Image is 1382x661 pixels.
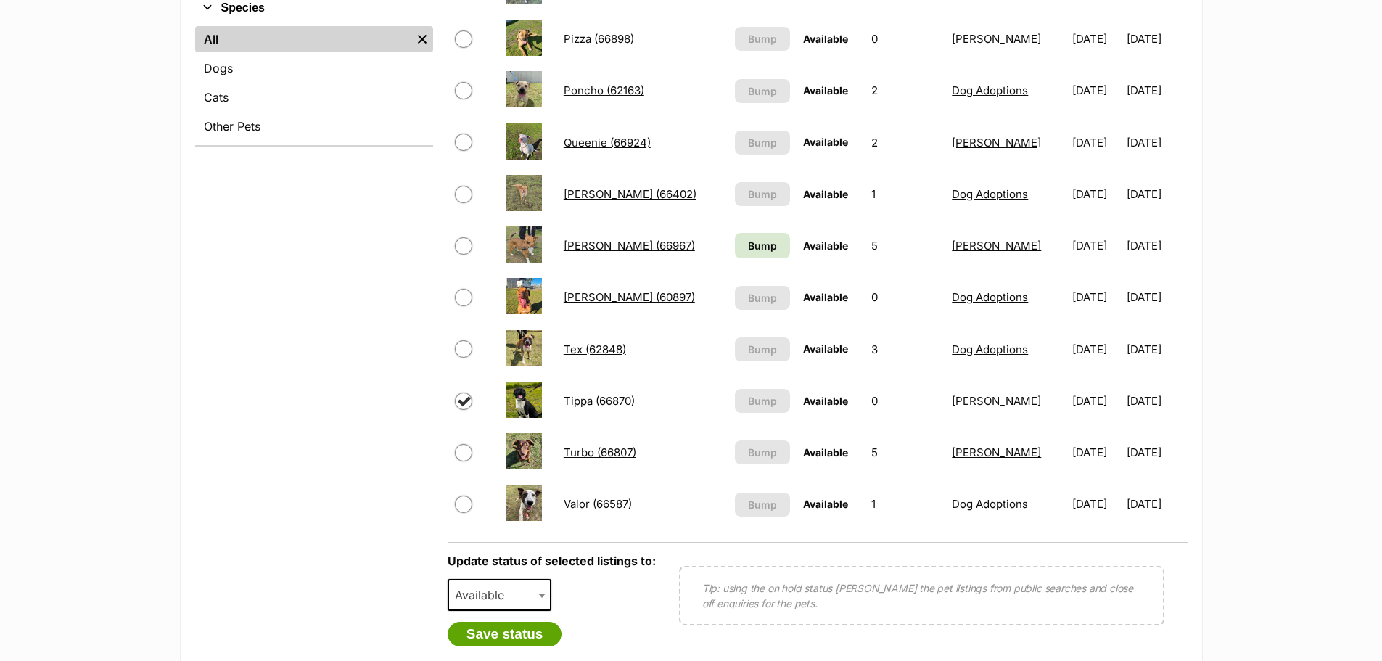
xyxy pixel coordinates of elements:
[735,182,790,206] button: Bump
[195,84,433,110] a: Cats
[735,337,790,361] button: Bump
[1127,272,1185,322] td: [DATE]
[803,33,848,45] span: Available
[1066,324,1125,374] td: [DATE]
[865,65,945,115] td: 2
[865,427,945,477] td: 5
[195,55,433,81] a: Dogs
[952,342,1028,356] a: Dog Adoptions
[952,187,1028,201] a: Dog Adoptions
[1127,427,1185,477] td: [DATE]
[1066,118,1125,168] td: [DATE]
[195,23,433,145] div: Species
[1127,14,1185,64] td: [DATE]
[748,186,777,202] span: Bump
[952,446,1041,459] a: [PERSON_NAME]
[1066,376,1125,426] td: [DATE]
[748,342,777,357] span: Bump
[803,395,848,407] span: Available
[952,239,1041,253] a: [PERSON_NAME]
[564,342,626,356] a: Tex (62848)
[803,498,848,510] span: Available
[702,580,1141,611] p: Tip: using the on hold status [PERSON_NAME] the pet listings from public searches and close off e...
[865,376,945,426] td: 0
[735,27,790,51] button: Bump
[564,32,634,46] a: Pizza (66898)
[449,585,519,605] span: Available
[735,389,790,413] button: Bump
[952,136,1041,149] a: [PERSON_NAME]
[1127,65,1185,115] td: [DATE]
[952,290,1028,304] a: Dog Adoptions
[735,440,790,464] button: Bump
[748,497,777,512] span: Bump
[735,131,790,155] button: Bump
[448,622,562,646] button: Save status
[748,290,777,305] span: Bump
[748,83,777,99] span: Bump
[952,32,1041,46] a: [PERSON_NAME]
[411,26,433,52] a: Remove filter
[195,26,411,52] a: All
[865,169,945,219] td: 1
[564,239,695,253] a: [PERSON_NAME] (66967)
[1127,324,1185,374] td: [DATE]
[448,554,656,568] label: Update status of selected listings to:
[448,579,552,611] span: Available
[952,83,1028,97] a: Dog Adoptions
[1127,376,1185,426] td: [DATE]
[195,113,433,139] a: Other Pets
[735,286,790,310] button: Bump
[803,446,848,459] span: Available
[1127,118,1185,168] td: [DATE]
[748,445,777,460] span: Bump
[865,479,945,529] td: 1
[748,135,777,150] span: Bump
[803,188,848,200] span: Available
[1066,272,1125,322] td: [DATE]
[803,342,848,355] span: Available
[1127,169,1185,219] td: [DATE]
[564,83,644,97] a: Poncho (62163)
[865,272,945,322] td: 0
[803,136,848,148] span: Available
[748,393,777,408] span: Bump
[564,497,632,511] a: Valor (66587)
[1066,221,1125,271] td: [DATE]
[564,187,696,201] a: [PERSON_NAME] (66402)
[865,221,945,271] td: 5
[865,14,945,64] td: 0
[1127,221,1185,271] td: [DATE]
[1127,479,1185,529] td: [DATE]
[865,324,945,374] td: 3
[1066,479,1125,529] td: [DATE]
[564,446,636,459] a: Turbo (66807)
[748,31,777,46] span: Bump
[1066,14,1125,64] td: [DATE]
[803,84,848,97] span: Available
[952,497,1028,511] a: Dog Adoptions
[1066,65,1125,115] td: [DATE]
[735,79,790,103] button: Bump
[803,239,848,252] span: Available
[748,238,777,253] span: Bump
[1066,427,1125,477] td: [DATE]
[564,290,695,304] a: [PERSON_NAME] (60897)
[865,118,945,168] td: 2
[952,394,1041,408] a: [PERSON_NAME]
[564,136,651,149] a: Queenie (66924)
[735,233,790,258] a: Bump
[564,394,635,408] a: Tippa (66870)
[735,493,790,517] button: Bump
[803,291,848,303] span: Available
[1066,169,1125,219] td: [DATE]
